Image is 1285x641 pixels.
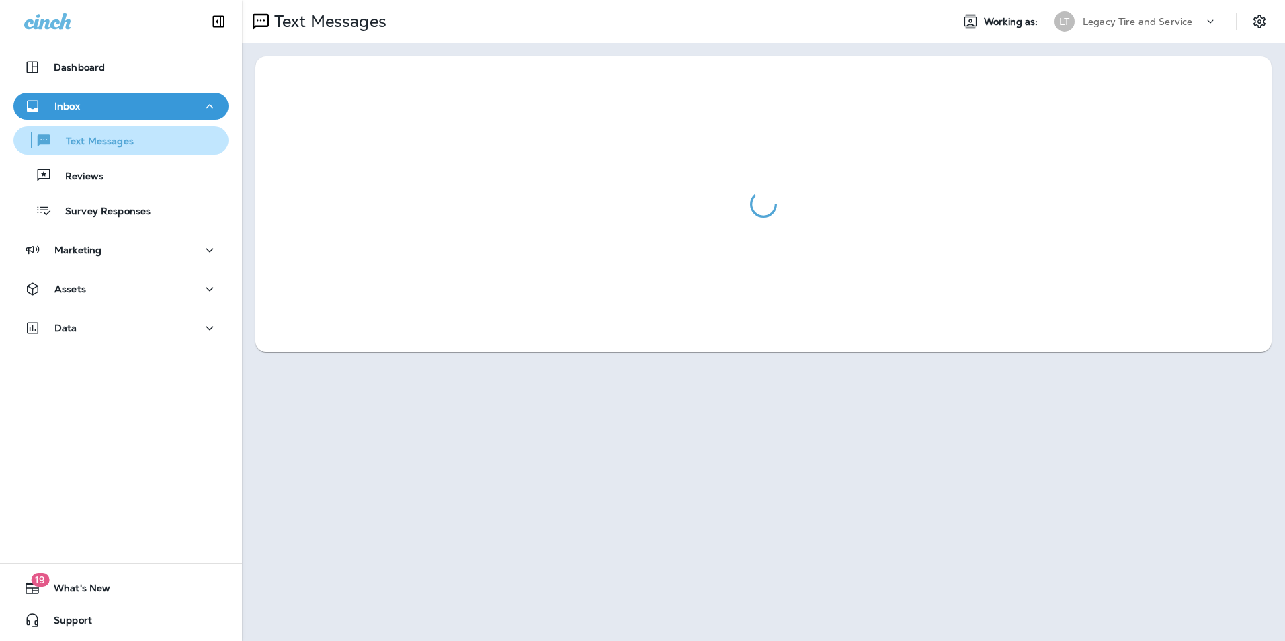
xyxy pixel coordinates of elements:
[54,101,80,112] p: Inbox
[269,11,386,32] p: Text Messages
[40,615,92,631] span: Support
[13,161,229,189] button: Reviews
[52,171,103,183] p: Reviews
[13,54,229,81] button: Dashboard
[13,574,229,601] button: 19What's New
[13,275,229,302] button: Assets
[1247,9,1272,34] button: Settings
[52,136,134,148] p: Text Messages
[13,237,229,263] button: Marketing
[52,206,151,218] p: Survey Responses
[13,314,229,341] button: Data
[13,93,229,120] button: Inbox
[13,196,229,224] button: Survey Responses
[13,126,229,155] button: Text Messages
[31,573,49,587] span: 19
[54,284,86,294] p: Assets
[54,323,77,333] p: Data
[54,245,101,255] p: Marketing
[1083,16,1192,27] p: Legacy Tire and Service
[1054,11,1075,32] div: LT
[54,62,105,73] p: Dashboard
[13,607,229,634] button: Support
[200,8,237,35] button: Collapse Sidebar
[40,583,110,599] span: What's New
[984,16,1041,28] span: Working as:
